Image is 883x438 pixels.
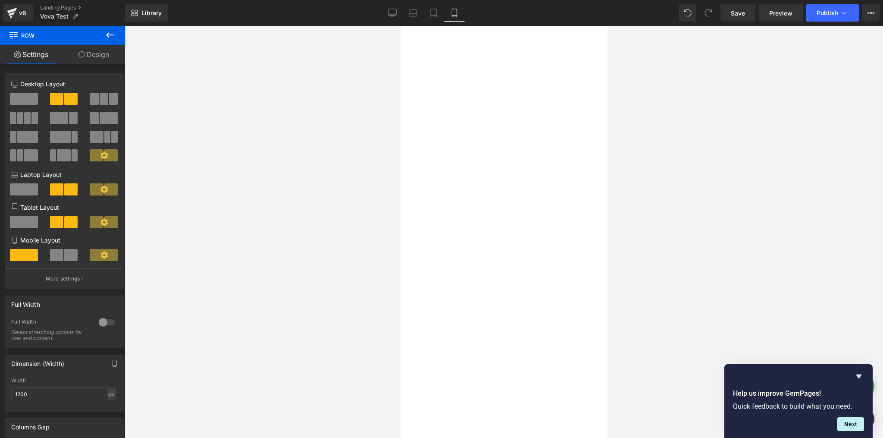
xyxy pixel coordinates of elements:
[759,4,803,22] a: Preview
[806,4,859,22] button: Publish
[5,268,123,289] button: More settings
[769,9,792,18] span: Preview
[733,388,864,399] h2: Help us improve GemPages!
[46,275,80,283] p: More settings
[403,4,423,22] a: Laptop
[40,4,125,11] a: Landing Pages
[11,203,117,212] p: Tablet Layout
[444,4,465,22] a: Mobile
[854,371,864,381] button: Hide survey
[3,4,33,22] a: v6
[733,371,864,431] div: Help us improve GemPages!
[679,4,696,22] button: Undo
[125,4,168,22] a: New Library
[63,45,125,64] a: Design
[11,387,117,401] input: auto
[837,417,864,431] button: Next question
[11,419,50,431] div: Columns Gap
[141,9,162,17] span: Library
[817,9,838,16] span: Publish
[11,378,117,384] div: Width
[40,13,69,20] span: Vova Test
[11,318,90,328] div: Full Width
[733,402,864,410] p: Quick feedback to build what you need.
[9,26,95,45] span: Row
[700,4,717,22] button: Redo
[11,329,89,341] div: Select stretching options for row and content.
[11,296,40,308] div: Full Width
[382,4,403,22] a: Desktop
[423,4,444,22] a: Tablet
[17,7,28,19] div: v6
[862,4,880,22] button: More
[731,9,745,18] span: Save
[107,388,116,400] div: px
[11,355,64,367] div: Dimension (Width)
[11,170,117,179] p: Laptop Layout
[11,79,117,88] p: Desktop Layout
[11,236,117,245] p: Mobile Layout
